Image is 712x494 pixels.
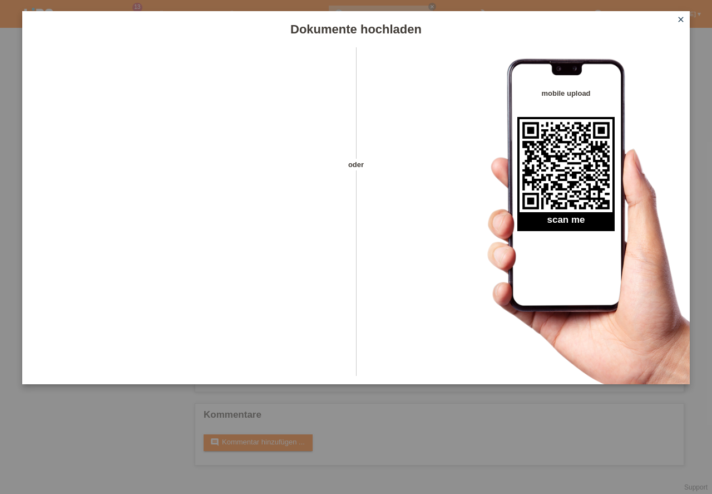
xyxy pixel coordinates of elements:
h1: Dokumente hochladen [22,22,690,36]
iframe: Upload [39,75,337,354]
h4: mobile upload [517,89,615,97]
h2: scan me [517,214,615,231]
span: oder [337,159,375,170]
a: close [674,14,688,27]
i: close [676,15,685,24]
